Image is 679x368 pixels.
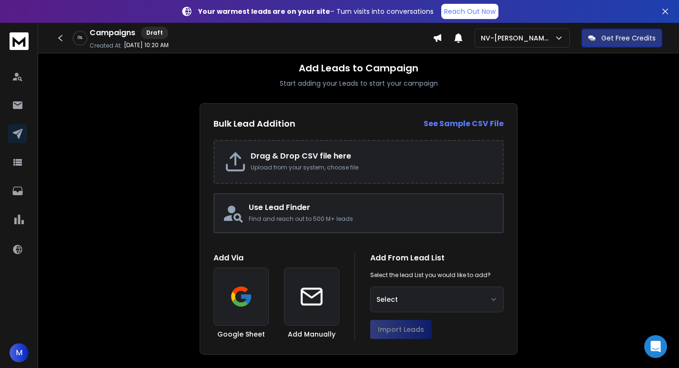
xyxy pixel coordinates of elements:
[280,79,438,88] p: Start adding your Leads to start your campaign
[249,202,495,213] h2: Use Lead Finder
[370,271,491,279] p: Select the lead List you would like to add?
[90,27,135,39] h1: Campaigns
[213,252,339,264] h1: Add Via
[10,343,29,362] button: M
[249,215,495,223] p: Find and reach out to 500 M+ leads
[444,7,496,16] p: Reach Out Now
[251,164,493,171] p: Upload from your system, choose file
[441,4,498,19] a: Reach Out Now
[424,118,504,129] a: See Sample CSV File
[376,295,398,304] span: Select
[424,118,504,129] strong: See Sample CSV File
[299,61,418,75] h1: Add Leads to Campaign
[481,33,554,43] p: NV-[PERSON_NAME]
[601,33,656,43] p: Get Free Credits
[198,7,434,16] p: – Turn visits into conversations
[581,29,662,48] button: Get Free Credits
[78,35,82,41] p: 0 %
[124,41,169,49] p: [DATE] 10:20 AM
[10,32,29,50] img: logo
[90,42,122,50] p: Created At:
[644,335,667,358] div: Open Intercom Messenger
[217,329,265,339] h3: Google Sheet
[370,252,504,264] h1: Add From Lead List
[198,7,330,16] strong: Your warmest leads are on your site
[213,117,295,130] h2: Bulk Lead Addition
[251,150,493,162] h2: Drag & Drop CSV file here
[288,329,335,339] h3: Add Manually
[141,27,168,39] div: Draft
